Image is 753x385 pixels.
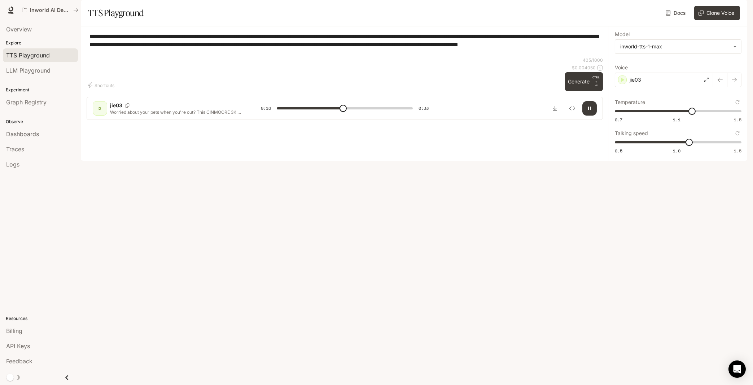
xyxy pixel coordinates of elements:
[728,360,746,378] div: Open Intercom Messenger
[592,75,600,84] p: CTRL +
[615,131,648,136] p: Talking speed
[87,79,117,91] button: Shortcuts
[615,148,622,154] span: 0.5
[30,7,70,13] p: Inworld AI Demos
[565,101,579,116] button: Inspect
[110,109,244,115] p: Worried about your pets when you're out? This CINMOORE 3K 5G indoor camera’s got your back! It sp...
[615,65,628,70] p: Voice
[620,43,730,50] div: inworld-tts-1-max
[110,102,122,109] p: jie03
[615,40,741,53] div: inworld-tts-1-max
[694,6,740,20] button: Clone Voice
[122,103,132,108] button: Copy Voice ID
[615,100,645,105] p: Temperature
[565,72,603,91] button: GenerateCTRL +⏎
[261,105,271,112] span: 0:16
[734,98,741,106] button: Reset to default
[664,6,688,20] a: Docs
[673,117,680,123] span: 1.1
[419,105,429,112] span: 0:33
[630,76,641,83] p: jie03
[592,75,600,88] p: ⏎
[19,3,82,17] button: All workspaces
[734,117,741,123] span: 1.5
[615,32,630,37] p: Model
[615,117,622,123] span: 0.7
[88,6,144,20] h1: TTS Playground
[734,129,741,137] button: Reset to default
[94,103,106,114] div: D
[734,148,741,154] span: 1.5
[673,148,680,154] span: 1.0
[583,57,603,63] p: 405 / 1000
[548,101,562,116] button: Download audio
[572,65,596,71] p: $ 0.004050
